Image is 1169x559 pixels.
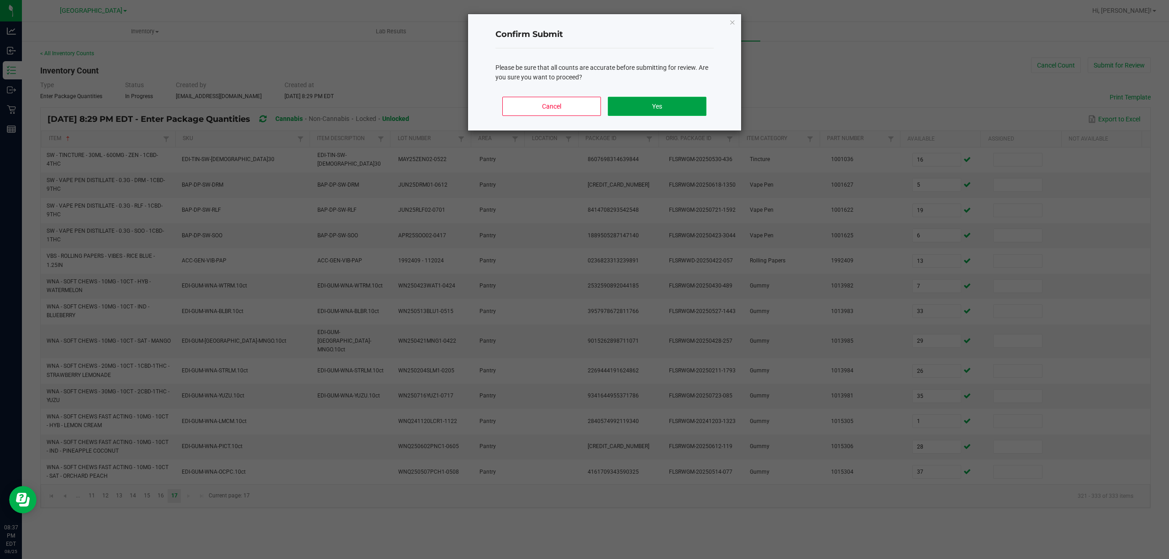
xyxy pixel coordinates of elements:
[729,16,736,27] button: Close
[608,97,706,116] button: Yes
[495,29,714,41] h4: Confirm Submit
[502,97,600,116] button: Cancel
[9,486,37,513] iframe: Resource center
[495,63,714,82] div: Please be sure that all counts are accurate before submitting for review. Are you sure you want t...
